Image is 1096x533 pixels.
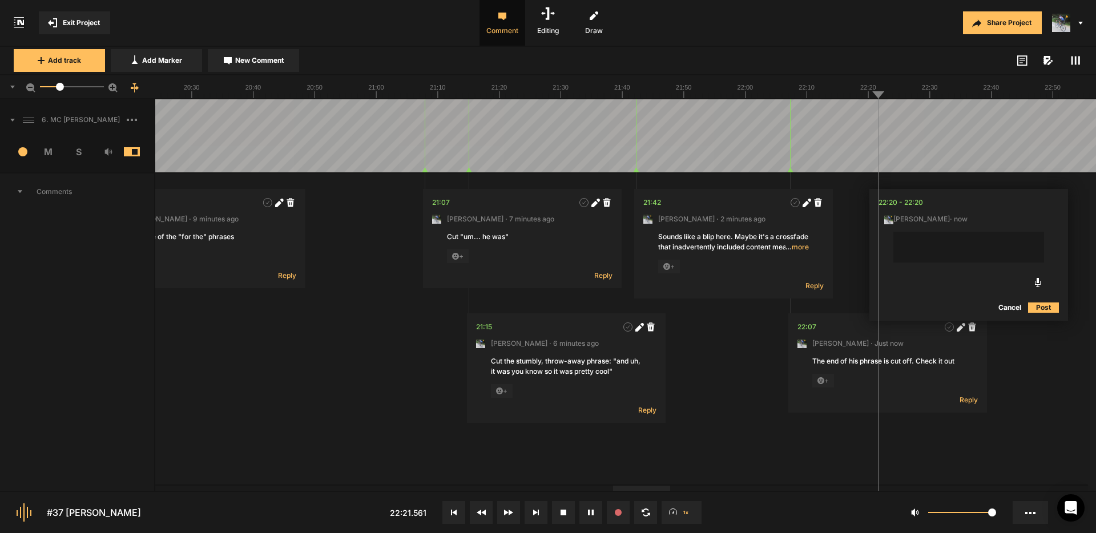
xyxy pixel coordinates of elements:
img: ACg8ocLxXzHjWyafR7sVkIfmxRufCxqaSAR27SDjuE-ggbMy1qqdgD8=s96-c [476,339,485,348]
div: 21:07.858 [432,197,450,208]
span: [PERSON_NAME] · Just now [812,338,904,349]
span: 6. MC [PERSON_NAME] [37,115,127,125]
text: 21:50 [676,84,692,91]
span: Reply [594,270,613,280]
span: Add Marker [142,55,182,66]
span: Reply [960,395,978,405]
text: 21:30 [553,84,569,91]
text: 21:40 [614,84,630,91]
span: M [34,145,64,159]
text: 22:20 [860,84,876,91]
text: 22:30 [922,84,938,91]
span: New Comment [235,55,284,66]
div: Sounds like a blip here. Maybe it's a crossfade that inadvertently included content meant to be cut. [658,232,809,252]
span: [PERSON_NAME] · 9 minutes ago [131,214,239,224]
img: ACg8ocLxXzHjWyafR7sVkIfmxRufCxqaSAR27SDjuE-ggbMy1qqdgD8=s96-c [432,215,441,224]
span: Reply [805,281,824,290]
span: … [785,243,792,251]
span: 22:21.561 [390,508,426,518]
button: Exit Project [39,11,110,34]
text: 22:10 [799,84,815,91]
span: Add track [48,55,81,66]
text: 22:00 [738,84,753,91]
span: Reply [638,405,656,415]
text: 22:50 [1045,84,1061,91]
span: + [812,374,834,387]
button: 1x [662,501,702,524]
img: ACg8ocLxXzHjWyafR7sVkIfmxRufCxqaSAR27SDjuE-ggbMy1qqdgD8=s96-c [1052,14,1070,32]
text: 21:00 [368,84,384,91]
div: 22:20 - 22:20 [879,197,923,208]
text: 20:40 [245,84,261,91]
img: ACg8ocLxXzHjWyafR7sVkIfmxRufCxqaSAR27SDjuE-ggbMy1qqdgD8=s96-c [643,215,652,224]
span: [PERSON_NAME] · now [884,214,968,224]
button: Share Project [963,11,1042,34]
div: #37 [PERSON_NAME] [47,506,141,519]
span: [PERSON_NAME] · 6 minutes ago [491,338,599,349]
div: Open Intercom Messenger [1057,494,1085,522]
span: more [785,242,809,252]
span: [PERSON_NAME] · 2 minutes ago [658,214,765,224]
span: + [447,249,469,263]
text: 20:30 [184,84,200,91]
text: 21:20 [491,84,507,91]
div: Cut one of the "for the" phrases [131,232,281,242]
div: The end of his phrase is cut off. Check it out [812,356,963,366]
span: + [658,260,680,273]
div: 22:07.257 [797,321,816,333]
img: ACg8ocLxXzHjWyafR7sVkIfmxRufCxqaSAR27SDjuE-ggbMy1qqdgD8=s96-c [797,339,807,348]
button: Post [1028,301,1059,314]
span: + [491,384,513,398]
div: Cut "um... he was" [447,232,598,242]
button: Cancel [992,301,1028,314]
img: ACg8ocLxXzHjWyafR7sVkIfmxRufCxqaSAR27SDjuE-ggbMy1qqdgD8=s96-c [884,215,893,224]
span: S [63,145,94,159]
span: [PERSON_NAME] · 7 minutes ago [447,214,554,224]
div: Cut the stumbly, throw-away phrase: "and uh, it was you know so it was pretty cool" [491,356,642,377]
text: 22:40 [984,84,1000,91]
text: 20:50 [307,84,323,91]
span: Exit Project [63,18,100,28]
button: Add Marker [111,49,202,72]
text: 21:10 [430,84,446,91]
button: Add track [14,49,105,72]
span: Reply [278,270,296,280]
div: 21:15.004 [476,321,492,333]
div: 21:42.197 [643,197,661,208]
button: New Comment [208,49,299,72]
